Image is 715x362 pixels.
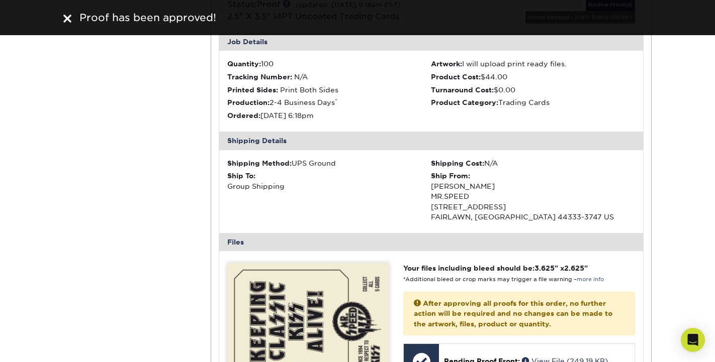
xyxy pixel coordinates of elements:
[431,98,498,106] strong: Product Category:
[79,12,216,24] span: Proof has been approved!
[227,98,270,106] strong: Production:
[431,72,635,82] li: $44.00
[431,159,484,167] strong: Shipping Cost:
[431,158,635,168] div: N/A
[227,86,278,94] strong: Printed Sides:
[534,264,555,272] span: 3.625
[227,172,255,180] strong: Ship To:
[227,60,261,68] strong: Quantity:
[227,111,260,119] strong: Ordered:
[219,233,644,251] div: Files
[431,73,481,81] strong: Product Cost:
[227,59,431,69] li: 100
[294,73,308,81] span: N/A
[227,158,431,168] div: UPS Ground
[431,59,635,69] li: I will upload print ready files.
[227,171,431,191] div: Group Shipping
[431,86,494,94] strong: Turnaround Cost:
[227,159,292,167] strong: Shipping Method:
[227,73,292,81] strong: Tracking Number:
[414,299,612,328] strong: After approving all proofs for this order, no further action will be required and no changes can ...
[3,331,85,358] iframe: Google Customer Reviews
[219,132,644,150] div: Shipping Details
[564,264,584,272] span: 2.625
[681,328,705,352] div: Open Intercom Messenger
[431,172,470,180] strong: Ship From:
[219,33,644,51] div: Job Details
[227,97,431,107] li: 2-4 Business Days
[280,86,338,94] span: Print Both Sides
[227,110,431,120] li: [DATE] 6:18pm
[403,276,604,283] small: *Additional bleed or crop marks may trigger a file warning –
[577,276,604,283] a: more info
[403,264,588,272] strong: Your files including bleed should be: " x "
[431,97,635,107] li: Trading Cards
[431,60,462,68] strong: Artwork:
[431,85,635,95] li: $0.00
[431,171,635,222] div: [PERSON_NAME] MR.SPEED [STREET_ADDRESS] FAIRLAWN, [GEOGRAPHIC_DATA] 44333-3747 US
